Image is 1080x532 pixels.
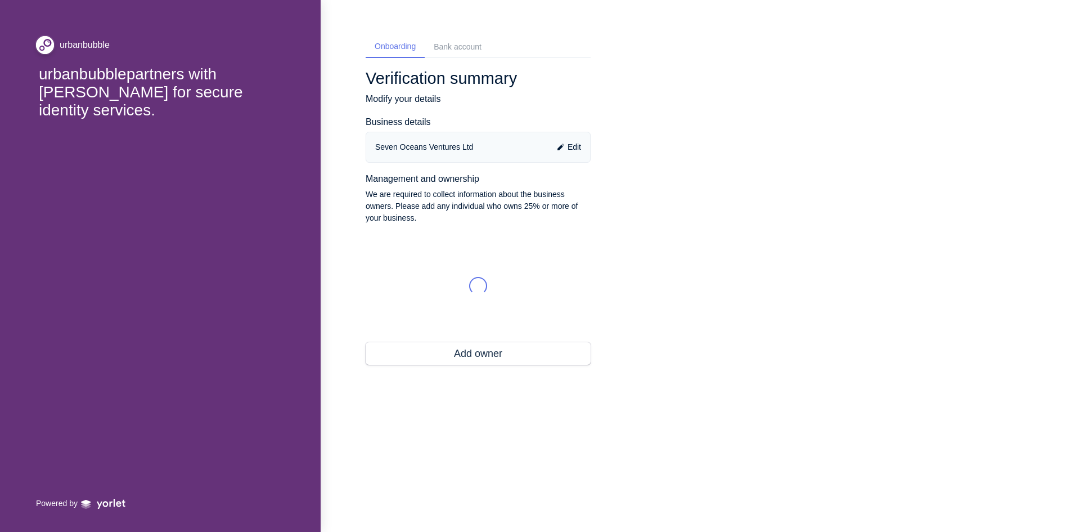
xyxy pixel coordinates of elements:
[434,41,481,53] div: Bank account
[375,141,473,153] p: Seven Oceans Ventures Ltd
[557,141,581,153] p: Edit
[60,39,110,51] div: urbanbubble
[36,36,54,54] img: file_ktlbw5y2aN7JAJY0
[366,174,591,184] h4: Management and ownership
[375,41,416,52] div: Onboarding
[366,117,591,127] h4: Business details
[366,342,591,365] button: Add owner
[366,92,591,106] p: Modify your details
[36,498,78,509] p: Powered by
[39,65,285,119] div: urbanbubble partners with [PERSON_NAME] for secure identity services.
[366,189,591,224] p: We are required to collect information about the business owners. Please add any individual who o...
[366,69,591,88] h1: Verification summary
